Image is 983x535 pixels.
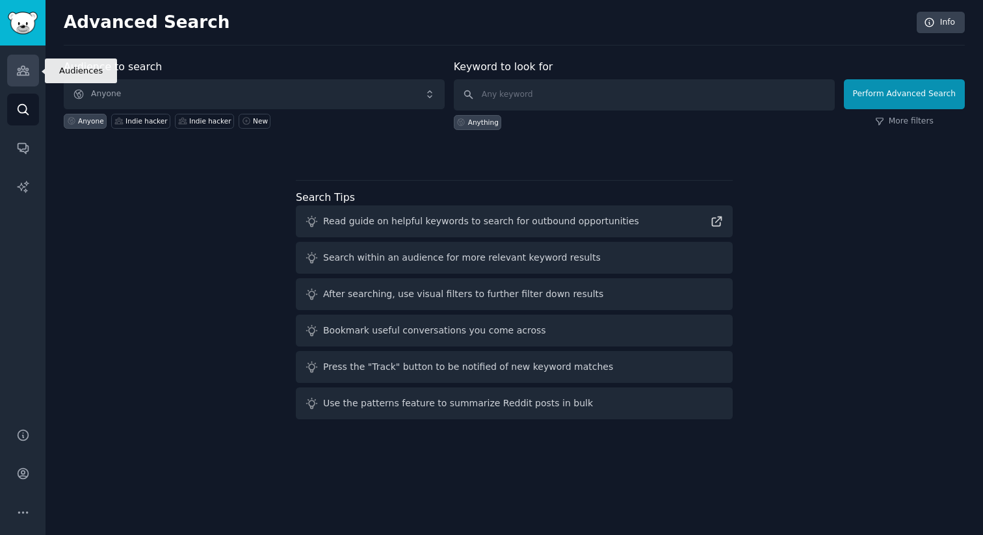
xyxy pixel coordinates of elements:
div: Read guide on helpful keywords to search for outbound opportunities [323,215,639,228]
label: Audience to search [64,60,162,73]
div: After searching, use visual filters to further filter down results [323,287,603,301]
a: Info [917,12,965,34]
div: Indie hacker [189,116,231,125]
div: New [253,116,268,125]
div: Search within an audience for more relevant keyword results [323,251,601,265]
button: Anyone [64,79,445,109]
div: Use the patterns feature to summarize Reddit posts in bulk [323,397,593,410]
h2: Advanced Search [64,12,910,33]
div: Anything [468,118,499,127]
div: Indie hacker [125,116,167,125]
input: Any keyword [454,79,835,111]
label: Search Tips [296,191,355,203]
div: Anyone [78,116,104,125]
a: New [239,114,270,129]
div: Press the "Track" button to be notified of new keyword matches [323,360,613,374]
img: GummySearch logo [8,12,38,34]
label: Keyword to look for [454,60,553,73]
a: More filters [875,116,934,127]
button: Perform Advanced Search [844,79,965,109]
div: Bookmark useful conversations you come across [323,324,546,337]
